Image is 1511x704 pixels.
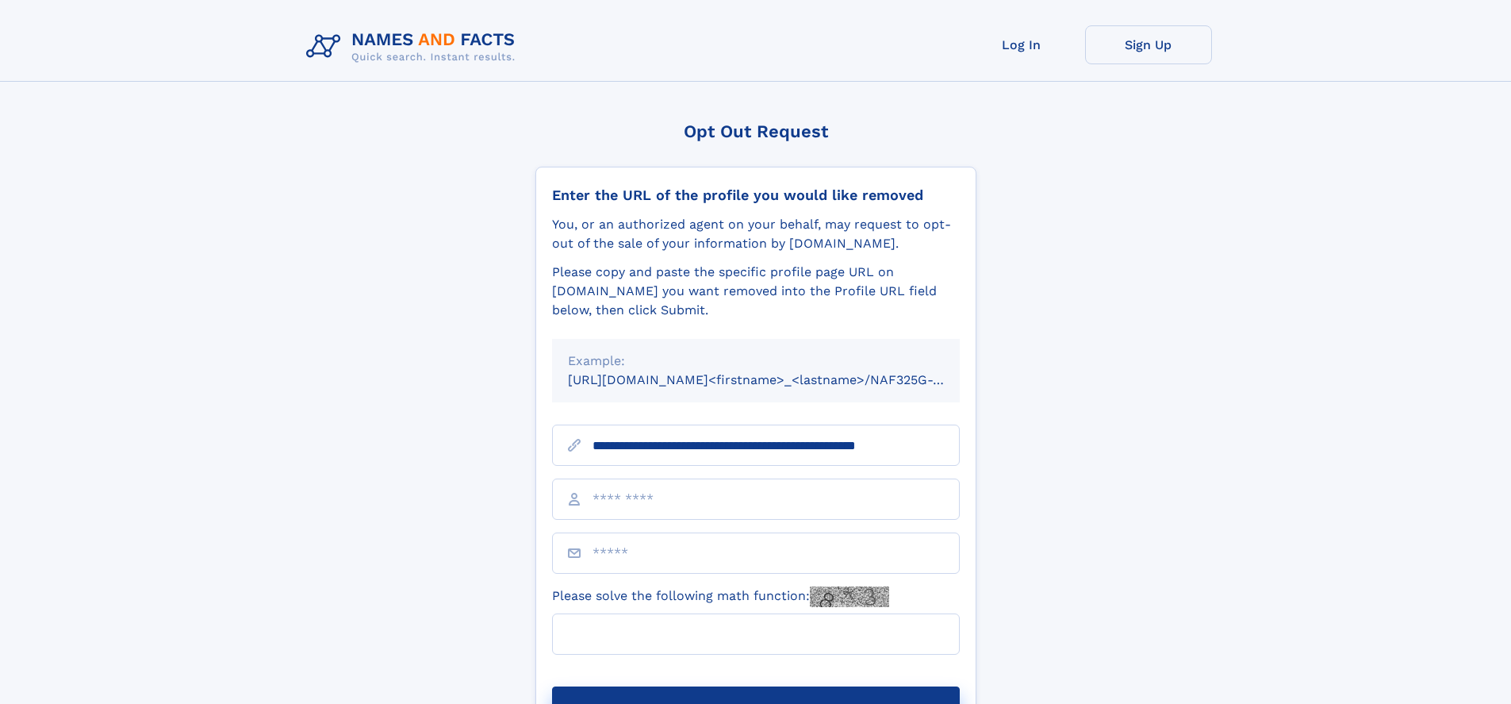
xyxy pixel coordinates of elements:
div: Enter the URL of the profile you would like removed [552,187,960,204]
div: Opt Out Request [535,121,976,141]
img: Logo Names and Facts [300,25,528,68]
a: Log In [958,25,1085,64]
label: Please solve the following math function: [552,587,889,607]
div: You, or an authorized agent on your behalf, may request to opt-out of the sale of your informatio... [552,215,960,253]
div: Please copy and paste the specific profile page URL on [DOMAIN_NAME] you want removed into the Pr... [552,263,960,320]
small: [URL][DOMAIN_NAME]<firstname>_<lastname>/NAF325G-xxxxxxxx [568,372,990,387]
div: Example: [568,352,944,371]
a: Sign Up [1085,25,1212,64]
